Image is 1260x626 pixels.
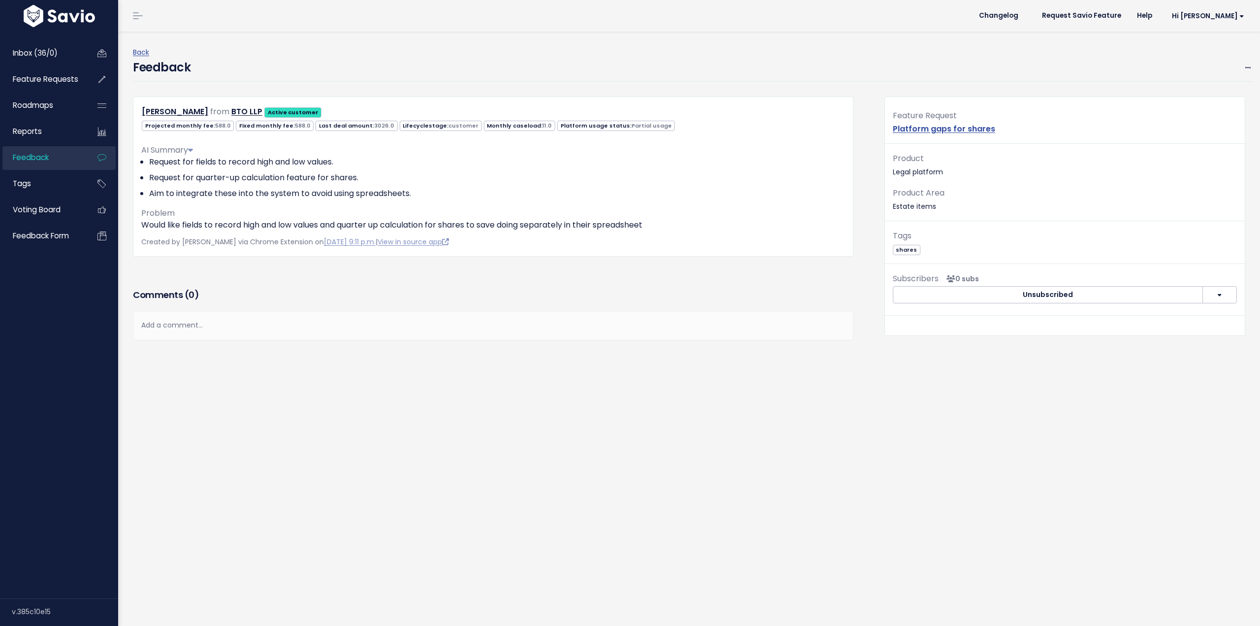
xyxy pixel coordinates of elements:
[2,94,82,117] a: Roadmaps
[1172,12,1244,20] span: Hi [PERSON_NAME]
[13,48,58,58] span: Inbox (36/0)
[893,152,1237,178] p: Legal platform
[2,42,82,65] a: Inbox (36/0)
[133,47,149,57] a: Back
[210,106,229,117] span: from
[133,59,190,76] h4: Feedback
[295,122,311,130] span: 588.0
[893,245,920,255] span: shares
[13,74,78,84] span: Feature Requests
[142,106,208,117] a: [PERSON_NAME]
[133,311,853,340] div: Add a comment...
[231,106,262,117] a: BTO LLP
[133,288,853,302] h3: Comments ( )
[1160,8,1252,24] a: Hi [PERSON_NAME]
[141,144,193,156] span: AI Summary
[2,172,82,195] a: Tags
[979,12,1018,19] span: Changelog
[893,273,939,284] span: Subscribers
[400,121,482,131] span: Lifecyclestage:
[893,153,924,164] span: Product
[2,146,82,169] a: Feedback
[557,121,675,131] span: Platform usage status:
[893,110,957,121] span: Feature Request
[13,152,49,163] span: Feedback
[142,121,234,131] span: Projected monthly fee:
[315,121,397,131] span: Last deal amount:
[2,120,82,143] a: Reports
[893,187,945,198] span: Product Area
[141,207,175,219] span: Problem
[893,286,1203,304] button: Unsubscribed
[141,237,449,247] span: Created by [PERSON_NAME] via Chrome Extension on |
[2,68,82,91] a: Feature Requests
[1034,8,1129,23] a: Request Savio Feature
[149,172,845,184] li: Request for quarter-up calculation feature for shares.
[374,122,394,130] span: 3026.0
[893,123,995,134] a: Platform gaps for shares
[542,122,552,130] span: 11.0
[484,121,555,131] span: Monthly caseload:
[893,230,912,241] span: Tags
[2,225,82,247] a: Feedback form
[13,126,42,136] span: Reports
[13,231,69,241] span: Feedback form
[13,100,53,110] span: Roadmaps
[189,289,194,301] span: 0
[448,122,478,130] span: customer
[2,198,82,221] a: Voting Board
[324,237,376,247] a: [DATE] 9:11 p.m.
[141,219,845,231] p: Would like fields to record high and low values and quarter up calculation for shares to save doi...
[893,186,1237,213] p: Estate items
[149,188,845,199] li: Aim to integrate these into the system to avoid using spreadsheets.
[268,108,318,116] strong: Active customer
[893,244,920,254] a: shares
[215,122,231,130] span: 588.0
[21,5,97,27] img: logo-white.9d6f32f41409.svg
[631,122,672,130] span: Partial usage
[1129,8,1160,23] a: Help
[13,204,61,215] span: Voting Board
[236,121,314,131] span: Fixed monthly fee:
[943,274,979,284] span: <p><strong>Subscribers</strong><br><br> No subscribers yet<br> </p>
[378,237,449,247] a: View in source app
[13,178,31,189] span: Tags
[149,156,845,168] li: Request for fields to record high and low values.
[12,599,118,625] div: v.385c10e15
